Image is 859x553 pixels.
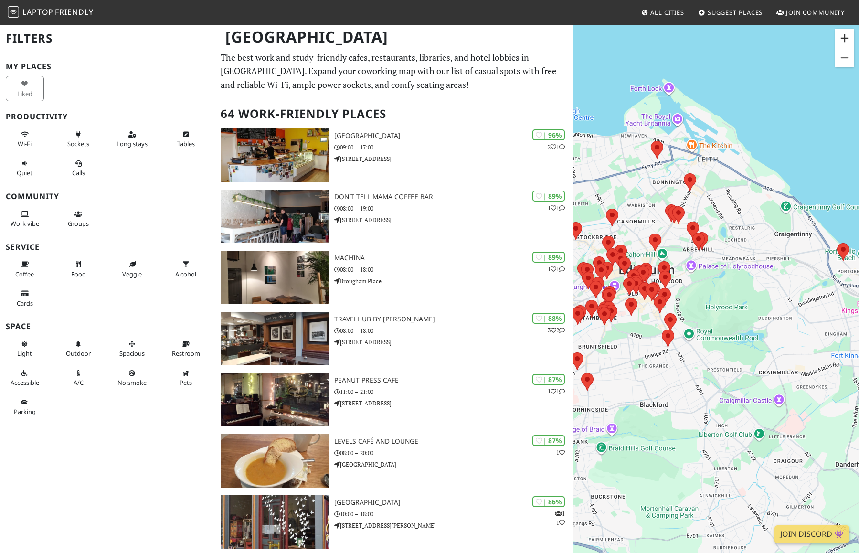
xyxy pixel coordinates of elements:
[6,322,209,331] h3: Space
[6,365,44,391] button: Accessible
[334,315,573,323] h3: TravelHub by [PERSON_NAME]
[167,127,205,152] button: Tables
[221,373,329,426] img: Peanut Press Cafe
[17,299,33,308] span: Credit cards
[708,8,763,17] span: Suggest Places
[786,8,845,17] span: Join Community
[532,191,565,202] div: | 89%
[167,256,205,282] button: Alcohol
[334,132,573,140] h3: [GEOGRAPHIC_DATA]
[172,349,200,358] span: Restroom
[334,399,573,408] p: [STREET_ADDRESS]
[334,265,573,274] p: 08:00 – 18:00
[774,525,849,543] a: Join Discord 👾
[113,256,151,282] button: Veggie
[556,448,565,457] p: 1
[6,206,44,232] button: Work vibe
[66,349,91,358] span: Outdoor area
[221,190,329,243] img: Don't tell Mama Coffee Bar
[59,365,97,391] button: A/C
[59,336,97,362] button: Outdoor
[72,169,85,177] span: Video/audio calls
[221,51,567,92] p: The best work and study-friendly cafes, restaurants, libraries, and hotel lobbies in [GEOGRAPHIC_...
[548,265,565,274] p: 1 1
[6,112,209,121] h3: Productivity
[215,190,573,243] a: Don't tell Mama Coffee Bar | 89% 11 Don't tell Mama Coffee Bar 08:00 – 19:00 [STREET_ADDRESS]
[59,156,97,181] button: Calls
[6,127,44,152] button: Wi-Fi
[6,336,44,362] button: Light
[59,127,97,152] button: Sockets
[17,169,32,177] span: Quiet
[334,521,573,530] p: [STREET_ADDRESS][PERSON_NAME]
[548,142,565,151] p: 2 1
[532,374,565,385] div: | 87%
[334,204,573,213] p: 08:00 – 19:00
[548,387,565,396] p: 1 1
[113,365,151,391] button: No smoke
[215,251,573,304] a: Machina | 89% 11 Machina 08:00 – 18:00 Brougham Place
[532,313,565,324] div: | 88%
[167,336,205,362] button: Restroom
[334,437,573,446] h3: Levels Café and Lounge
[68,219,89,228] span: Group tables
[6,243,209,252] h3: Service
[334,154,573,163] p: [STREET_ADDRESS]
[8,6,19,18] img: LaptopFriendly
[6,62,209,71] h3: My Places
[175,270,196,278] span: Alcohol
[119,349,145,358] span: Spacious
[334,387,573,396] p: 11:00 – 21:00
[11,378,39,387] span: Accessible
[117,378,147,387] span: Smoke free
[555,509,565,527] p: 1 1
[167,365,205,391] button: Pets
[221,495,329,549] img: Santosa Wellness Centre
[74,378,84,387] span: Air conditioned
[835,48,854,67] button: Zoom out
[55,7,93,17] span: Friendly
[334,448,573,457] p: 08:00 – 20:00
[548,326,565,335] p: 3 2
[334,376,573,384] h3: Peanut Press Cafe
[221,251,329,304] img: Machina
[8,4,94,21] a: LaptopFriendly LaptopFriendly
[334,460,573,469] p: [GEOGRAPHIC_DATA]
[334,276,573,286] p: Brougham Place
[221,99,567,128] h2: 64 Work-Friendly Places
[17,349,32,358] span: Natural light
[334,326,573,335] p: 08:00 – 18:00
[122,270,142,278] span: Veggie
[6,394,44,420] button: Parking
[532,435,565,446] div: | 87%
[334,193,573,201] h3: Don't tell Mama Coffee Bar
[773,4,848,21] a: Join Community
[22,7,53,17] span: Laptop
[6,24,209,53] h2: Filters
[221,128,329,182] img: North Fort Cafe
[6,256,44,282] button: Coffee
[180,378,192,387] span: Pet friendly
[334,254,573,262] h3: Machina
[835,29,854,48] button: Zoom in
[334,510,573,519] p: 10:00 – 18:00
[532,252,565,263] div: | 89%
[59,256,97,282] button: Food
[15,270,34,278] span: Coffee
[334,499,573,507] h3: [GEOGRAPHIC_DATA]
[6,286,44,311] button: Cards
[334,143,573,152] p: 09:00 – 17:00
[221,312,329,365] img: TravelHub by Lothian
[177,139,195,148] span: Work-friendly tables
[650,8,684,17] span: All Cities
[215,128,573,182] a: North Fort Cafe | 96% 21 [GEOGRAPHIC_DATA] 09:00 – 17:00 [STREET_ADDRESS]
[113,127,151,152] button: Long stays
[11,219,39,228] span: People working
[215,434,573,488] a: Levels Café and Lounge | 87% 1 Levels Café and Lounge 08:00 – 20:00 [GEOGRAPHIC_DATA]
[548,203,565,213] p: 1 1
[117,139,148,148] span: Long stays
[218,24,571,50] h1: [GEOGRAPHIC_DATA]
[637,4,688,21] a: All Cities
[532,129,565,140] div: | 96%
[334,215,573,224] p: [STREET_ADDRESS]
